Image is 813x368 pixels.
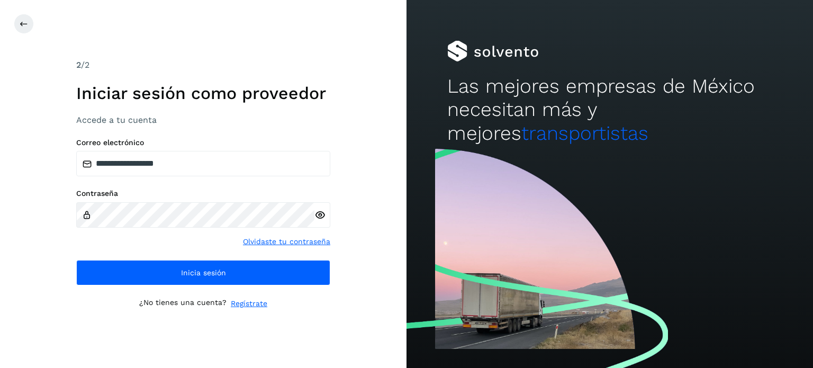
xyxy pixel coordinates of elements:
[231,298,267,309] a: Regístrate
[76,189,330,198] label: Contraseña
[447,75,772,145] h2: Las mejores empresas de México necesitan más y mejores
[76,260,330,285] button: Inicia sesión
[521,122,648,145] span: transportistas
[76,59,330,71] div: /2
[76,138,330,147] label: Correo electrónico
[76,83,330,103] h1: Iniciar sesión como proveedor
[139,298,227,309] p: ¿No tienes una cuenta?
[243,236,330,247] a: Olvidaste tu contraseña
[181,269,226,276] span: Inicia sesión
[76,60,81,70] span: 2
[76,115,330,125] h3: Accede a tu cuenta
